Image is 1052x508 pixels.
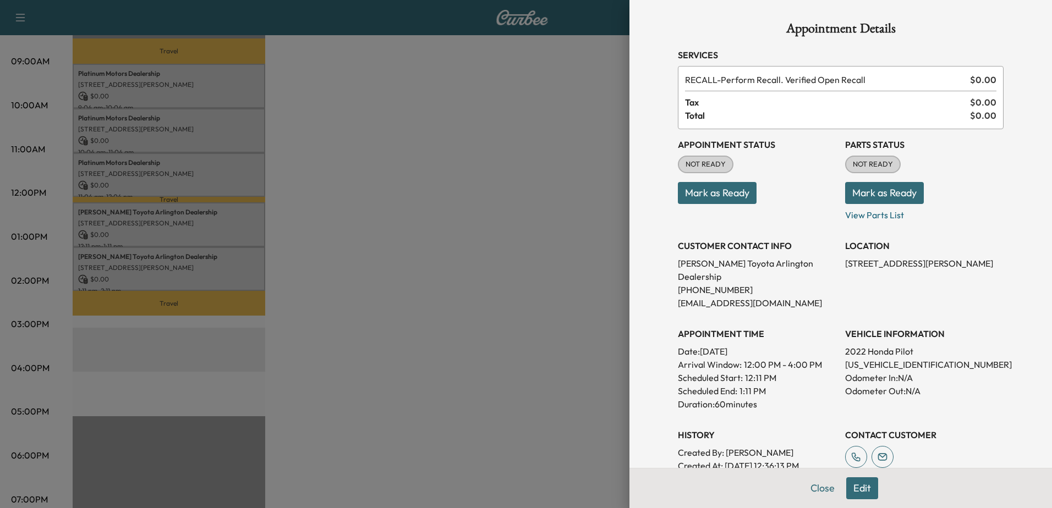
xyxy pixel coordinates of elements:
[678,22,1004,40] h1: Appointment Details
[678,459,836,472] p: Created At : [DATE] 12:36:13 PM
[970,96,996,109] span: $ 0.00
[678,397,836,411] p: Duration: 60 minutes
[745,371,776,384] p: 12:11 PM
[679,159,732,170] span: NOT READY
[678,296,836,310] p: [EMAIL_ADDRESS][DOMAIN_NAME]
[678,182,757,204] button: Mark as Ready
[845,239,1004,252] h3: LOCATION
[970,109,996,122] span: $ 0.00
[678,48,1004,62] h3: Services
[845,384,1004,397] p: Odometer Out: N/A
[845,138,1004,151] h3: Parts Status
[685,96,970,109] span: Tax
[845,257,1004,270] p: [STREET_ADDRESS][PERSON_NAME]
[678,138,836,151] h3: Appointment Status
[845,345,1004,358] p: 2022 Honda Pilot
[678,428,836,441] h3: History
[845,182,924,204] button: Mark as Ready
[678,283,836,296] p: [PHONE_NUMBER]
[846,477,878,499] button: Edit
[678,257,836,283] p: [PERSON_NAME] Toyota Arlington Dealership
[678,358,836,371] p: Arrival Window:
[678,371,743,384] p: Scheduled Start:
[739,384,766,397] p: 1:11 PM
[678,446,836,459] p: Created By : [PERSON_NAME]
[678,239,836,252] h3: CUSTOMER CONTACT INFO
[744,358,822,371] span: 12:00 PM - 4:00 PM
[845,358,1004,371] p: [US_VEHICLE_IDENTIFICATION_NUMBER]
[846,159,900,170] span: NOT READY
[970,73,996,86] span: $ 0.00
[678,327,836,340] h3: APPOINTMENT TIME
[678,384,737,397] p: Scheduled End:
[845,371,1004,384] p: Odometer In: N/A
[678,345,836,358] p: Date: [DATE]
[803,477,842,499] button: Close
[845,428,1004,441] h3: CONTACT CUSTOMER
[845,327,1004,340] h3: VEHICLE INFORMATION
[845,204,1004,222] p: View Parts List
[685,109,970,122] span: Total
[685,73,966,86] span: Perform Recall. Verified Open Recall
